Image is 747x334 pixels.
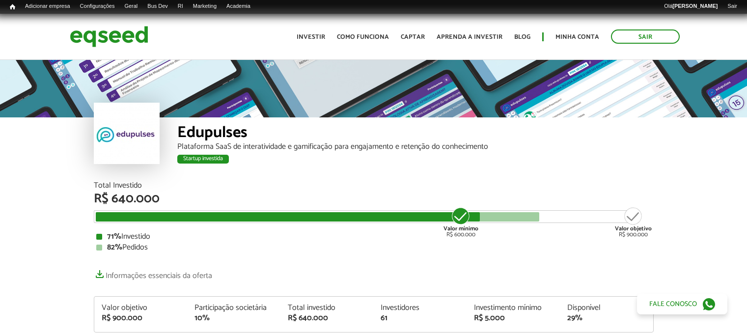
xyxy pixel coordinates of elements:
span: Início [10,3,15,10]
a: Aprenda a investir [437,34,502,40]
strong: Valor objetivo [615,224,652,233]
div: Investimento mínimo [474,304,553,312]
a: Geral [119,2,142,10]
div: R$ 600.000 [443,206,479,238]
strong: 82% [107,241,122,254]
div: Investidores [381,304,459,312]
a: Investir [297,34,325,40]
div: Total investido [288,304,366,312]
div: R$ 900.000 [102,314,180,322]
a: Academia [221,2,255,10]
a: Marketing [188,2,221,10]
div: Total Investido [94,182,654,190]
a: Sair [611,29,680,44]
div: Participação societária [194,304,273,312]
div: Valor objetivo [102,304,180,312]
div: Disponível [567,304,646,312]
a: Configurações [75,2,120,10]
div: 10% [194,314,273,322]
div: 61 [381,314,459,322]
div: R$ 640.000 [94,193,654,205]
a: Bus Dev [142,2,173,10]
a: Captar [401,34,425,40]
a: RI [173,2,188,10]
a: Informações essenciais da oferta [94,266,212,280]
strong: Valor mínimo [443,224,478,233]
strong: [PERSON_NAME] [672,3,718,9]
div: R$ 5.000 [474,314,553,322]
a: Olá[PERSON_NAME] [659,2,722,10]
a: Como funciona [337,34,389,40]
img: EqSeed [70,24,148,50]
div: Edupulses [177,125,654,143]
a: Blog [514,34,530,40]
div: Investido [96,233,651,241]
div: Plataforma SaaS de interatividade e gamificação para engajamento e retenção do conhecimento [177,143,654,151]
div: 29% [567,314,646,322]
a: Sair [722,2,742,10]
a: Início [5,2,20,12]
div: R$ 640.000 [288,314,366,322]
div: Pedidos [96,244,651,251]
div: Startup investida [177,155,229,164]
a: Adicionar empresa [20,2,75,10]
a: Fale conosco [637,294,727,314]
strong: 71% [107,230,121,243]
a: Minha conta [555,34,599,40]
div: R$ 900.000 [615,206,652,238]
